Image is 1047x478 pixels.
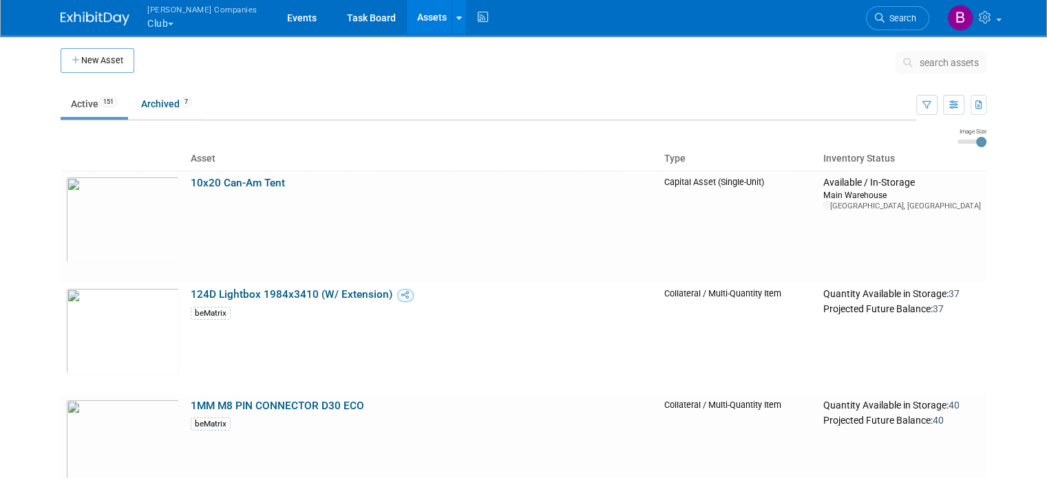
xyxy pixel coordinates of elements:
[191,307,231,320] div: beMatrix
[61,91,128,117] a: Active151
[823,412,981,427] div: Projected Future Balance:
[823,288,981,301] div: Quantity Available in Storage:
[191,400,364,412] a: 1MM M8 PIN CONNECTOR D30 ECO
[823,189,981,201] div: Main Warehouse
[185,147,659,171] th: Asset
[180,97,192,107] span: 7
[920,57,979,68] span: search assets
[99,97,118,107] span: 151
[659,283,818,394] td: Collateral / Multi-Quantity Item
[949,288,960,299] span: 37
[191,417,231,431] div: beMatrix
[191,288,392,301] a: 124D Lightbox 1984x3410 (W/ Extension)
[885,13,916,23] span: Search
[823,177,981,189] div: Available / In-Storage
[823,201,981,211] div: [GEOGRAPHIC_DATA], [GEOGRAPHIC_DATA]
[896,52,986,74] button: search assets
[61,48,134,73] button: New Asset
[866,6,929,30] a: Search
[958,127,986,135] div: Image Size
[191,177,285,189] a: 10x20 Can-Am Tent
[949,400,960,411] span: 40
[131,91,202,117] a: Archived7
[147,2,257,17] span: [PERSON_NAME] Companies
[659,147,818,171] th: Type
[823,301,981,316] div: Projected Future Balance:
[659,171,818,283] td: Capital Asset (Single-Unit)
[933,303,944,314] span: 37
[947,5,973,31] img: Barbara Brzezinska
[823,400,981,412] div: Quantity Available in Storage:
[933,415,944,426] span: 40
[61,12,129,25] img: ExhibitDay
